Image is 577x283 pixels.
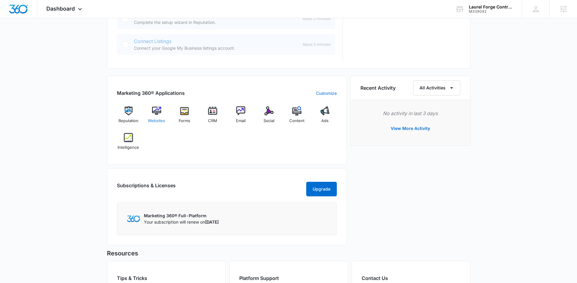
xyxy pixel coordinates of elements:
span: Reputation [118,118,138,124]
span: CRM [208,118,217,124]
h2: Contact Us [362,275,460,282]
div: account id [469,9,513,14]
img: Marketing 360 Logo [127,215,140,222]
p: Complete the setup wizard in Reputation. [134,19,298,25]
h6: Recent Activity [360,84,396,92]
button: All Activities [413,80,460,95]
span: About 2 minutes [303,16,330,22]
span: Social [264,118,274,124]
span: Forms [179,118,190,124]
span: About 5 minutes [303,42,330,47]
span: Email [236,118,246,124]
a: Reputation [117,106,140,128]
a: Intelligence [117,133,140,155]
a: Forms [173,106,196,128]
span: Websites [148,118,165,124]
p: Your subscription will renew on [144,219,219,225]
h2: Marketing 360® Applications [117,89,185,97]
span: [DATE] [205,219,219,225]
div: account name [469,5,513,9]
span: Intelligence [118,145,139,151]
span: Dashboard [46,5,75,12]
p: Marketing 360® Full-Platform [144,212,219,219]
a: Email [229,106,253,128]
p: No activity in last 3 days [360,110,460,117]
h5: Resources [107,249,470,258]
h2: Platform Support [239,275,338,282]
span: Ads [321,118,329,124]
button: View More Activity [385,121,436,136]
a: Customize [316,90,337,96]
a: Social [257,106,280,128]
a: Ads [313,106,337,128]
h2: Subscriptions & Licenses [117,182,176,194]
a: Websites [145,106,168,128]
button: Upgrade [306,182,337,196]
span: Content [289,118,304,124]
a: CRM [201,106,224,128]
h2: Tips & Tricks [117,275,216,282]
a: Content [285,106,309,128]
p: Connect your Google My Business listings account. [134,45,298,51]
